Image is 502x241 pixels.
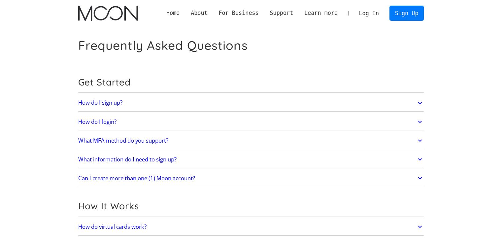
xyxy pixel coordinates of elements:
[161,9,185,17] a: Home
[78,220,424,234] a: How do virtual cards work?
[78,119,117,125] h2: How do I login?
[78,156,177,163] h2: What information do I need to sign up?
[78,171,424,185] a: Can I create more than one (1) Moon account?
[353,6,385,20] a: Log In
[78,6,138,21] img: Moon Logo
[218,9,258,17] div: For Business
[78,200,424,212] h2: How It Works
[78,96,424,110] a: How do I sign up?
[78,175,195,182] h2: Can I create more than one (1) Moon account?
[78,115,424,129] a: How do I login?
[78,77,424,88] h2: Get Started
[270,9,293,17] div: Support
[304,9,338,17] div: Learn more
[78,137,168,144] h2: What MFA method do you support?
[78,99,122,106] h2: How do I sign up?
[78,134,424,148] a: What MFA method do you support?
[191,9,208,17] div: About
[78,153,424,166] a: What information do I need to sign up?
[78,224,147,230] h2: How do virtual cards work?
[78,38,248,53] h1: Frequently Asked Questions
[389,6,424,20] a: Sign Up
